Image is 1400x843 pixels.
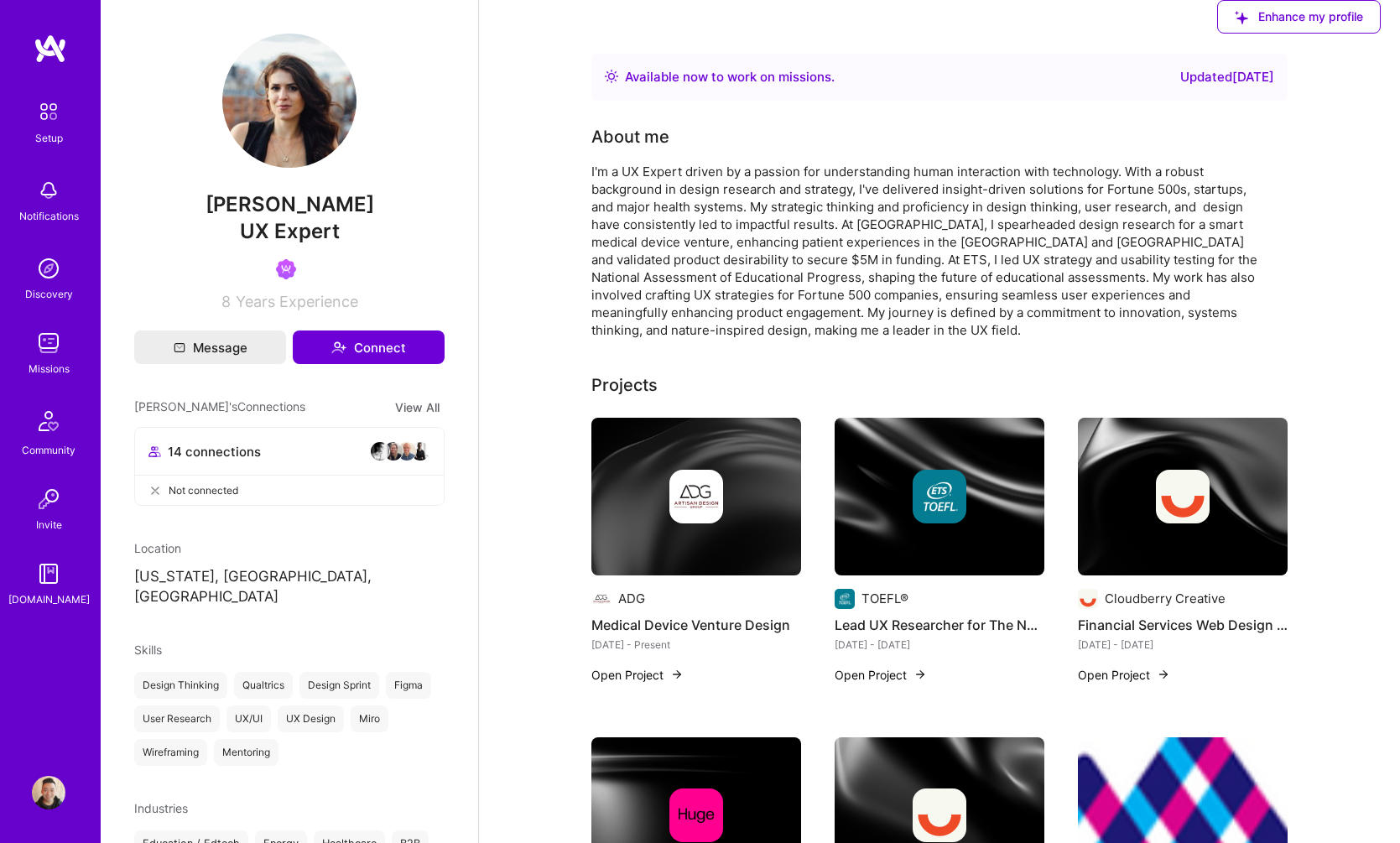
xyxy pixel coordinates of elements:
div: Wireframing [134,739,207,766]
img: bell [32,174,65,207]
img: cover [1078,418,1288,575]
div: Setup [35,129,63,147]
div: Figma [386,672,431,699]
h4: Financial Services Web Design Research [1078,614,1288,636]
h4: Lead UX Researcher for The Nation's Report Card [835,614,1044,636]
button: Open Project [1078,666,1170,684]
div: Discovery [25,285,73,303]
button: Open Project [591,666,684,684]
div: Design Sprint [299,672,379,699]
img: guide book [32,557,65,591]
img: avatar [397,441,417,461]
img: Company logo [669,470,723,523]
div: Cloudberry Creative [1105,590,1226,607]
img: Invite [32,482,65,516]
i: icon Collaborator [148,445,161,458]
div: User Research [134,705,220,732]
a: User Avatar [28,776,70,809]
span: Skills [134,643,162,657]
div: I'm a UX Expert driven by a passion for understanding human interaction with technology. With a r... [591,163,1262,339]
img: cover [591,418,801,575]
img: cover [835,418,1044,575]
div: Updated [DATE] [1180,67,1274,87]
span: Enhance my profile [1235,8,1363,25]
img: Company logo [669,788,723,842]
div: TOEFL® [861,590,908,607]
button: Connect [293,330,445,364]
div: UX Design [278,705,344,732]
img: Community [29,401,69,441]
img: arrow-right [913,668,927,681]
img: Company logo [913,470,966,523]
img: logo [34,34,67,64]
span: 8 [221,293,231,310]
div: Missions [29,360,70,377]
div: About me [591,124,669,149]
img: arrow-right [670,668,684,681]
div: Design Thinking [134,672,227,699]
div: Location [134,539,445,557]
img: teamwork [32,326,65,360]
i: icon CloseGray [148,484,162,497]
div: Qualtrics [234,672,293,699]
h4: Medical Device Venture Design [591,614,801,636]
span: 14 connections [168,443,261,461]
img: Company logo [591,589,612,609]
button: 14 connectionsavataravataravataravatarNot connected [134,427,445,506]
div: Invite [36,516,62,533]
img: setup [31,94,66,129]
img: Company logo [1078,589,1098,609]
img: Company logo [913,788,966,842]
img: Company logo [1156,470,1210,523]
div: Notifications [19,207,79,225]
button: View All [390,398,445,417]
div: [DOMAIN_NAME] [8,591,90,608]
img: avatar [370,441,390,461]
div: Miro [351,705,388,732]
span: Not connected [169,481,238,499]
i: icon Mail [174,341,185,353]
img: User Avatar [222,34,357,168]
img: Company logo [835,589,855,609]
span: Industries [134,801,188,815]
div: Projects [591,372,658,398]
i: icon Connect [331,340,346,355]
span: [PERSON_NAME] [134,192,445,217]
img: arrow-right [1157,668,1170,681]
div: Available now to work on missions . [625,67,835,87]
span: Years Experience [236,293,358,310]
div: Mentoring [214,739,278,766]
img: Been on Mission [276,259,296,279]
img: Availability [605,70,618,83]
button: Open Project [835,666,927,684]
span: UX Expert [240,219,340,243]
div: UX/UI [226,705,271,732]
span: [PERSON_NAME]'s Connections [134,398,305,417]
div: [DATE] - [DATE] [1078,636,1288,653]
img: User Avatar [32,776,65,809]
div: [DATE] - [DATE] [835,636,1044,653]
i: icon SuggestedTeams [1235,11,1248,24]
img: avatar [383,441,403,461]
p: [US_STATE], [GEOGRAPHIC_DATA], [GEOGRAPHIC_DATA] [134,567,445,607]
div: [DATE] - Present [591,636,801,653]
img: avatar [410,441,430,461]
button: Message [134,330,286,364]
div: ADG [618,590,645,607]
div: Community [22,441,75,459]
img: discovery [32,252,65,285]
